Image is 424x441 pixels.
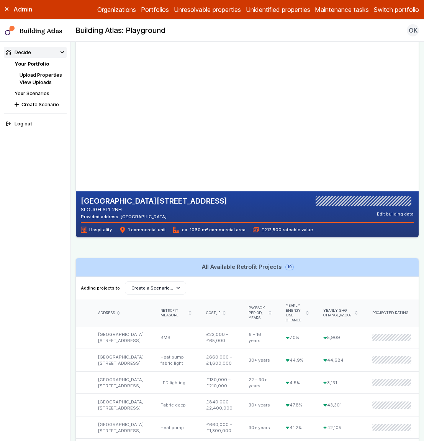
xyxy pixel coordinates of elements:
div: 30+ years [241,349,278,372]
a: Organizations [97,5,136,14]
span: Payback period, years [249,306,266,320]
span: Yearly energy use change [286,303,304,323]
a: Your Portfolio [15,61,49,67]
div: Heat pump [153,416,199,439]
div: £660,000 – £1,300,000 [199,416,241,439]
button: OK [407,24,419,36]
button: Create Scenario [12,99,67,110]
a: Portfolios [141,5,169,14]
h2: Building Atlas: Playground [75,26,166,36]
button: Create a Scenario… [125,281,187,295]
a: Maintenance tasks [315,5,369,14]
div: [GEOGRAPHIC_DATA][STREET_ADDRESS] [91,416,153,439]
div: Fabric deep [153,394,199,416]
div: £130,000 – £210,000 [199,371,241,394]
div: 41.2% [278,416,316,439]
div: [GEOGRAPHIC_DATA][STREET_ADDRESS] [91,349,153,372]
div: 4.5% [278,371,316,394]
div: Projected rating [372,311,411,316]
div: 44,684 [316,349,365,372]
a: Unidentified properties [246,5,310,14]
button: Switch portfolio [374,5,419,14]
span: £212,500 rateable value [253,227,313,233]
span: kgCO₂ [340,313,351,317]
img: main-0bbd2752.svg [5,26,15,36]
address: SLOUGH SL1 2NH [81,206,227,213]
div: 5,909 [316,327,365,349]
span: Yearly GHG change, [323,308,352,318]
a: Unresolvable properties [174,5,241,14]
div: 30+ years [241,394,278,416]
div: [GEOGRAPHIC_DATA][STREET_ADDRESS] [91,394,153,416]
a: View Uploads [20,79,52,85]
span: Retrofit measure [160,308,187,318]
a: Your Scenarios [15,91,49,96]
div: 30+ years [241,416,278,439]
button: Log out [4,118,67,130]
span: Address [98,311,115,316]
div: 44.9% [278,349,316,372]
div: £22,000 – £65,000 [199,327,241,349]
a: Upload Properties [20,72,62,78]
h2: [GEOGRAPHIC_DATA][STREET_ADDRESS] [81,196,227,206]
div: 7.0% [278,327,316,349]
div: BMS [153,327,199,349]
div: Provided address: [GEOGRAPHIC_DATA] [81,214,227,220]
div: Decide [6,49,31,56]
div: 3,131 [316,371,365,394]
div: 6 – 16 years [241,327,278,349]
div: 43,301 [316,394,365,416]
div: £660,000 – £1,600,000 [199,349,241,372]
span: OK [409,26,417,35]
div: 47.8% [278,394,316,416]
span: Adding projects to [81,285,120,291]
div: LED lighting [153,371,199,394]
div: [GEOGRAPHIC_DATA][STREET_ADDRESS] [91,371,153,394]
span: ca. 1060 m² commercial area [173,227,245,233]
span: 1 commercial unit [120,227,166,233]
div: 22 – 30+ years [241,371,278,394]
button: Edit building data [377,211,414,217]
div: 42,105 [316,416,365,439]
summary: Decide [4,47,67,58]
h3: All Available Retrofit Projects [202,263,293,271]
span: 10 [286,265,293,270]
span: Hospitality [81,227,112,233]
div: Heat pump fabric light [153,349,199,372]
div: [GEOGRAPHIC_DATA][STREET_ADDRESS] [91,327,153,349]
a: All Available Retrofit Projects10 [76,258,419,276]
div: £840,000 – £2,400,000 [199,394,241,416]
span: Cost, £ [206,311,221,316]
